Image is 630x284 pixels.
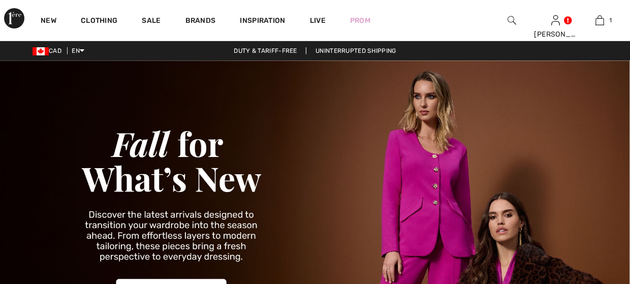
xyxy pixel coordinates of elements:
[508,14,516,26] img: search the website
[4,8,24,28] img: 1ère Avenue
[41,16,56,27] a: New
[81,16,117,27] a: Clothing
[534,29,577,40] div: [PERSON_NAME]
[142,16,161,27] a: Sale
[310,15,326,26] a: Live
[72,47,84,54] span: EN
[33,47,66,54] span: CAD
[350,15,370,26] a: Prom
[33,47,49,55] img: Canadian Dollar
[551,15,560,25] a: Sign In
[595,14,604,26] img: My Bag
[240,16,285,27] span: Inspiration
[609,16,612,25] span: 1
[551,14,560,26] img: My Info
[185,16,216,27] a: Brands
[578,14,621,26] a: 1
